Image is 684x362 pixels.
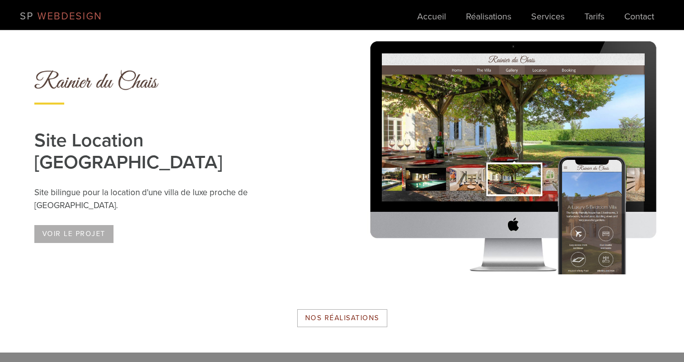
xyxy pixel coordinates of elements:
a: Services [531,10,565,30]
a: Nos Réalisations [297,309,387,327]
span: WEBDESIGN [37,10,102,22]
img: RDC Saint-Emilion [342,18,684,294]
span: SP [20,10,34,22]
a: SP WEBDESIGN [20,10,102,22]
a: Réalisations [466,10,511,30]
a: Tarifs [584,10,604,30]
p: Site bilingue pour la location d'une villa de luxe proche de [GEOGRAPHIC_DATA]. [34,186,308,212]
a: Voir le projet [34,225,114,243]
a: Accueil [417,10,446,30]
h2: Site Location [GEOGRAPHIC_DATA] [34,120,308,173]
img: RDC Saint-Emilion [34,69,159,91]
a: Contact [624,10,654,30]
